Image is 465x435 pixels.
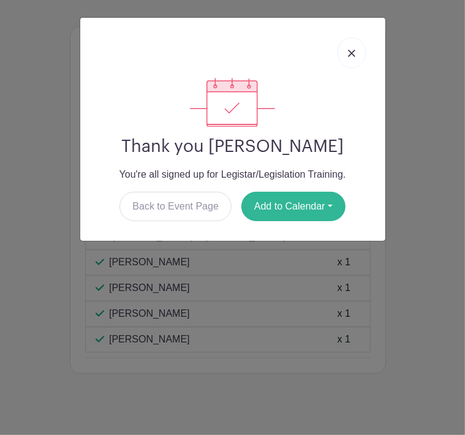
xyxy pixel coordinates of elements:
h2: Thank you [PERSON_NAME] [90,137,376,157]
p: You're all signed up for Legistar/Legislation Training. [90,167,376,182]
a: Back to Event Page [119,192,232,221]
img: signup_complete-c468d5dda3e2740ee63a24cb0ba0d3ce5d8a4ecd24259e683200fb1569d990c8.svg [190,78,274,127]
button: Add to Calendar [241,192,346,221]
img: close_button-5f87c8562297e5c2d7936805f587ecaba9071eb48480494691a3f1689db116b3.svg [348,50,355,57]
